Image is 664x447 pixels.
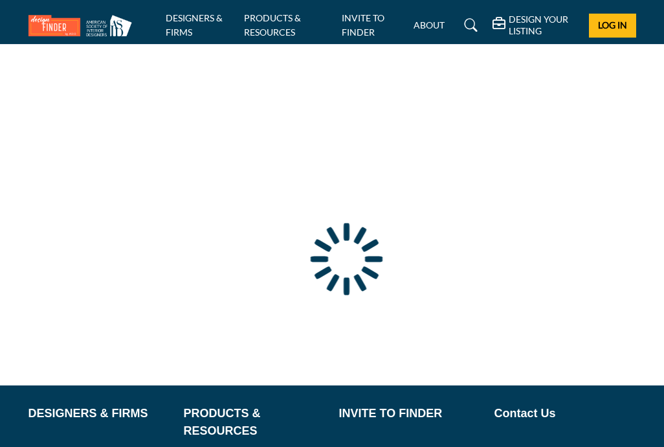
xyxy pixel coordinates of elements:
[166,12,223,38] a: DESIGNERS & FIRMS
[28,15,138,36] img: Site Logo
[492,14,579,37] div: DESIGN YOUR LISTING
[184,405,326,440] a: PRODUCTS & RESOURCES
[28,405,170,422] a: DESIGNERS & FIRMS
[452,15,486,36] a: Search
[509,14,579,37] h5: DESIGN YOUR LISTING
[339,405,481,422] a: INVITE TO FINDER
[589,14,636,38] button: Log In
[598,19,627,30] span: Log In
[494,405,636,422] a: Contact Us
[414,19,445,30] a: ABOUT
[342,12,384,38] a: INVITE TO FINDER
[244,12,301,38] a: PRODUCTS & RESOURCES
